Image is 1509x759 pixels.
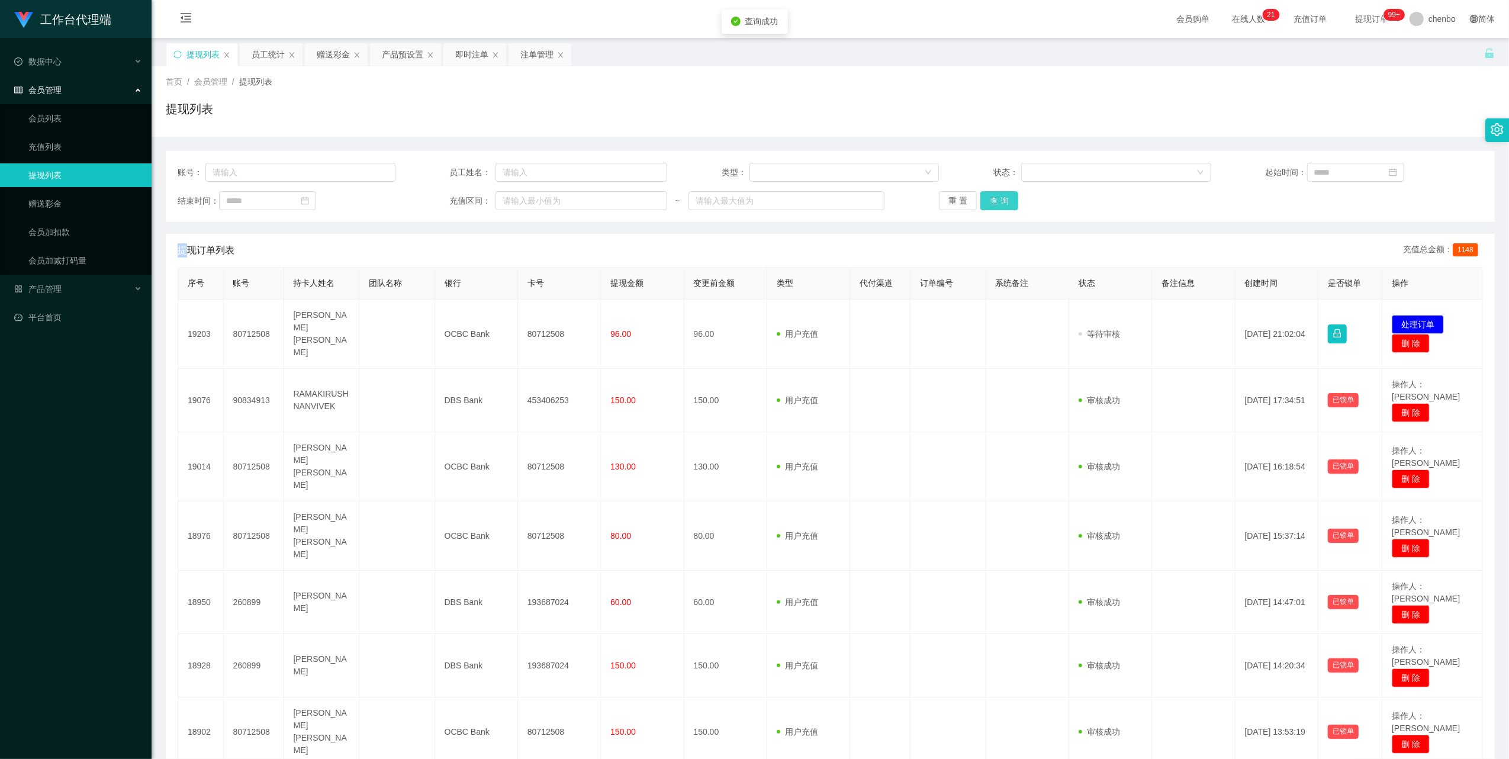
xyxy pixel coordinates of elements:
[224,432,284,501] td: 80712508
[1491,123,1504,136] i: 图标: setting
[28,135,142,159] a: 充值列表
[722,166,749,179] span: 类型：
[294,278,335,288] span: 持卡人姓名
[1079,597,1120,607] span: 审核成功
[777,661,818,670] span: 用户充值
[1392,278,1408,288] span: 操作
[435,501,518,571] td: OCBC Bank
[684,571,767,634] td: 60.00
[1267,9,1271,21] p: 2
[1389,168,1397,176] i: 图标: calendar
[178,571,224,634] td: 18950
[496,191,667,210] input: 请输入最小值为
[925,169,932,177] i: 图标: down
[14,284,62,294] span: 产品管理
[1079,661,1120,670] span: 审核成功
[205,163,395,182] input: 请输入
[435,432,518,501] td: OCBC Bank
[14,86,22,94] i: 图标: table
[1235,300,1318,369] td: [DATE] 21:02:04
[178,432,224,501] td: 19014
[435,300,518,369] td: OCBC Bank
[353,52,361,59] i: 图标: close
[610,531,631,541] span: 80.00
[1403,243,1483,258] div: 充值总金额：
[777,329,818,339] span: 用户充值
[610,329,631,339] span: 96.00
[194,77,227,86] span: 会员管理
[694,278,735,288] span: 变更前金额
[860,278,893,288] span: 代付渠道
[1392,446,1460,468] span: 操作人：[PERSON_NAME]
[1328,393,1359,407] button: 已锁单
[14,57,62,66] span: 数据中心
[1235,571,1318,634] td: [DATE] 14:47:01
[1197,169,1204,177] i: 图标: down
[777,395,818,405] span: 用户充值
[1079,462,1120,471] span: 审核成功
[610,462,636,471] span: 130.00
[610,395,636,405] span: 150.00
[14,12,33,28] img: logo.9652507e.png
[684,634,767,697] td: 150.00
[455,43,488,66] div: 即时注单
[1392,539,1430,558] button: 删 除
[284,369,360,432] td: RAMAKIRUSHNANVIVEK
[684,300,767,369] td: 96.00
[1262,9,1279,21] sup: 21
[178,369,224,432] td: 19076
[610,727,636,737] span: 150.00
[427,52,434,59] i: 图标: close
[1266,166,1307,179] span: 起始时间：
[223,52,230,59] i: 图标: close
[1079,395,1120,405] span: 审核成功
[435,369,518,432] td: DBS Bank
[667,195,688,207] span: ~
[1328,595,1359,609] button: 已锁单
[284,501,360,571] td: [PERSON_NAME] [PERSON_NAME]
[745,17,778,26] span: 查询成功
[188,278,204,288] span: 序号
[288,52,295,59] i: 图标: close
[449,166,495,179] span: 员工姓名：
[166,100,213,118] h1: 提现列表
[1328,278,1361,288] span: 是否锁单
[252,43,285,66] div: 员工统计
[178,300,224,369] td: 19203
[224,369,284,432] td: 90834913
[1392,334,1430,353] button: 删 除
[496,163,667,182] input: 请输入
[518,571,601,634] td: 193687024
[610,597,631,607] span: 60.00
[284,300,360,369] td: [PERSON_NAME] [PERSON_NAME]
[1392,581,1460,603] span: 操作人：[PERSON_NAME]
[284,432,360,501] td: [PERSON_NAME] [PERSON_NAME]
[993,166,1021,179] span: 状态：
[173,50,182,59] i: 图标: sync
[166,1,206,38] i: 图标: menu-fold
[1328,529,1359,543] button: 已锁单
[317,43,350,66] div: 赠送彩金
[1328,725,1359,739] button: 已锁单
[518,300,601,369] td: 80712508
[610,661,636,670] span: 150.00
[369,278,402,288] span: 团队名称
[1235,432,1318,501] td: [DATE] 16:18:54
[1392,645,1460,667] span: 操作人：[PERSON_NAME]
[1079,329,1120,339] span: 等待审核
[28,249,142,272] a: 会员加减打码量
[435,634,518,697] td: DBS Bank
[28,192,142,216] a: 赠送彩金
[980,191,1018,210] button: 查 询
[14,14,111,24] a: 工作台代理端
[520,43,554,66] div: 注单管理
[178,501,224,571] td: 18976
[1392,515,1460,537] span: 操作人：[PERSON_NAME]
[1328,658,1359,673] button: 已锁单
[1383,9,1405,21] sup: 1035
[1484,48,1495,59] i: 图标: unlock
[518,432,601,501] td: 80712508
[1453,243,1478,256] span: 1148
[684,369,767,432] td: 150.00
[1470,15,1478,23] i: 图标: global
